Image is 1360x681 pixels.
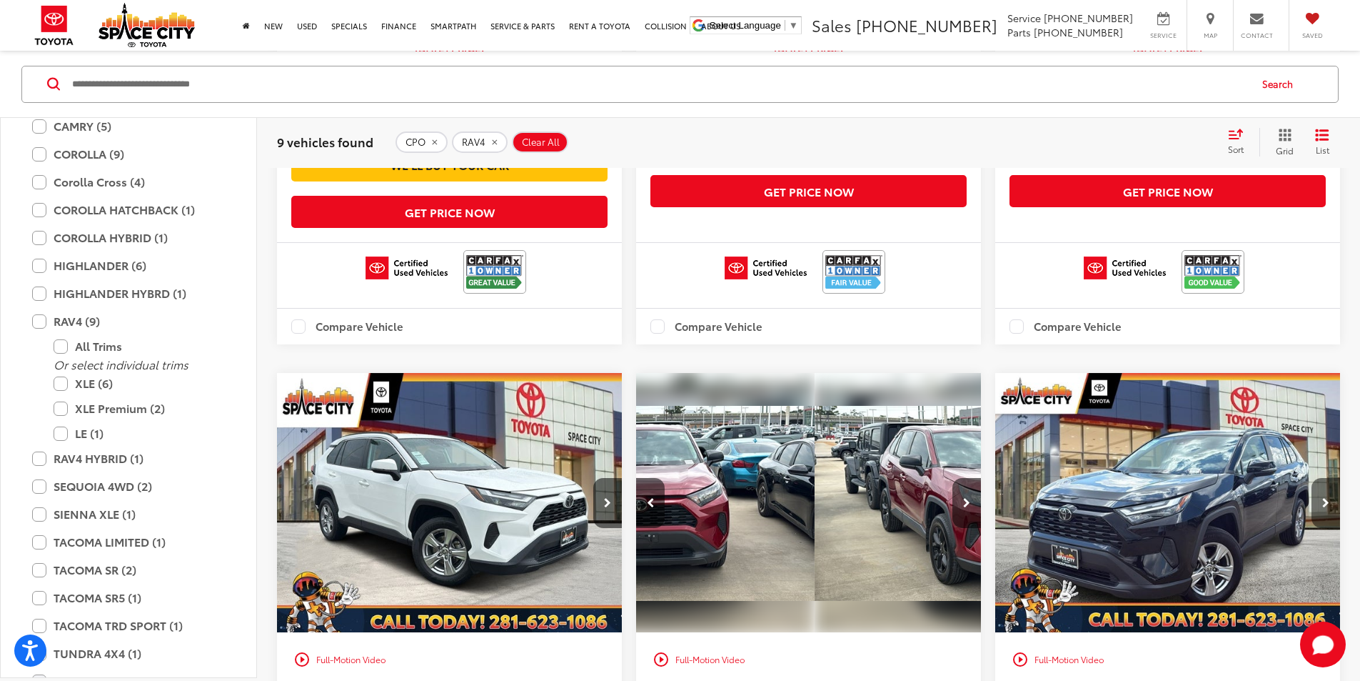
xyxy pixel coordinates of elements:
[462,136,485,147] span: RAV4
[32,474,225,499] label: SEQUOIA 4WD (2)
[54,421,225,446] label: LE (1)
[952,478,981,528] button: Next image
[32,225,225,250] label: COROLLA HYBRID (1)
[1034,25,1123,39] span: [PHONE_NUMBER]
[468,373,815,632] a: 2022 Toyota RAV4 LE AWD SUV2022 Toyota RAV4 LE AWD SUV2022 Toyota RAV4 LE AWD SUV2022 Toyota RAV4...
[815,373,1162,634] img: 2022 Toyota RAV4 LE AWD SUV
[1304,127,1340,156] button: List View
[32,641,225,666] label: TUNDRA 4X4 (1)
[636,478,665,528] button: Previous image
[1300,622,1346,667] button: Toggle Chat Window
[650,175,967,207] button: Get Price Now
[32,585,225,610] label: TACOMA SR5 (1)
[1084,257,1166,279] img: Toyota Certified Used Vehicles
[99,3,195,47] img: Space City Toyota
[276,373,623,632] div: 2024 Toyota RAV4 XLE 0
[291,319,403,334] label: Compare Vehicle
[994,373,1341,632] a: 2023 Toyota RAV4 XLE FWD SUV2023 Toyota RAV4 XLE FWD SUV2023 Toyota RAV4 XLE FWD SUV2023 Toyota R...
[785,20,785,31] span: ​
[32,197,225,222] label: COROLLA HATCHBACK (1)
[452,131,508,152] button: remove RAV4
[1007,25,1031,39] span: Parts
[1194,31,1226,40] span: Map
[650,319,762,334] label: Compare Vehicle
[32,114,225,139] label: CAMRY (5)
[856,14,997,36] span: [PHONE_NUMBER]
[1009,175,1326,207] button: Get Price Now
[71,66,1249,101] input: Search by Make, Model, or Keyword
[1311,478,1340,528] button: Next image
[789,20,798,31] span: ▼
[1184,253,1241,291] img: CarFax One Owner
[1300,622,1346,667] svg: Start Chat
[54,356,188,372] i: Or select individual trims
[54,371,225,396] label: XLE (6)
[468,373,815,634] img: 2022 Toyota RAV4 LE AWD SUV
[710,20,781,31] span: Select Language
[32,309,225,334] label: RAV4 (9)
[1007,11,1041,25] span: Service
[815,373,1162,632] a: 2022 Toyota RAV4 LE AWD SUV2022 Toyota RAV4 LE AWD SUV2022 Toyota RAV4 LE AWD SUV2022 Toyota RAV4...
[1221,127,1259,156] button: Select sort value
[512,131,568,152] button: Clear All
[32,502,225,527] label: SIENNA XLE (1)
[1147,31,1179,40] span: Service
[593,478,622,528] button: Next image
[1249,66,1314,101] button: Search
[1241,31,1273,40] span: Contact
[406,136,425,147] span: CPO
[812,14,852,36] span: Sales
[1315,143,1329,155] span: List
[396,131,448,152] button: remove 1
[466,253,523,291] img: CarFax One Owner
[468,373,815,632] div: 2022 Toyota RAV4 LE 1
[32,530,225,555] label: TACOMA LIMITED (1)
[725,257,807,279] img: Toyota Certified Used Vehicles
[1228,143,1244,155] span: Sort
[994,373,1341,632] div: 2023 Toyota RAV4 XLE 0
[366,257,448,279] img: Toyota Certified Used Vehicles
[32,253,225,278] label: HIGHLANDER (6)
[277,132,373,149] span: 9 vehicles found
[1296,31,1328,40] span: Saved
[994,373,1341,634] img: 2023 Toyota RAV4 XLE FWD SUV
[1009,319,1122,334] label: Compare Vehicle
[815,373,1162,632] div: 2022 Toyota RAV4 LE 2
[32,446,225,471] label: RAV4 HYBRID (1)
[32,281,225,306] label: HIGHLANDER HYBRD (1)
[291,196,608,228] button: Get Price Now
[1276,144,1294,156] span: Grid
[32,169,225,194] label: Corolla Cross (4)
[1044,11,1133,25] span: [PHONE_NUMBER]
[276,373,623,632] a: 2024 Toyota RAV4 XLE AWD SUV2024 Toyota RAV4 XLE AWD SUV2024 Toyota RAV4 XLE AWD SUV2024 Toyota R...
[32,557,225,582] label: TACOMA SR (2)
[276,373,623,634] img: 2024 Toyota RAV4 XLE AWD SUV
[54,396,225,421] label: XLE Premium (2)
[522,136,560,147] span: Clear All
[32,141,225,166] label: COROLLA (9)
[32,613,225,638] label: TACOMA TRD SPORT (1)
[1259,127,1304,156] button: Grid View
[825,253,882,291] img: CarFax One Owner
[710,20,798,31] a: Select Language​
[54,334,225,359] label: All Trims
